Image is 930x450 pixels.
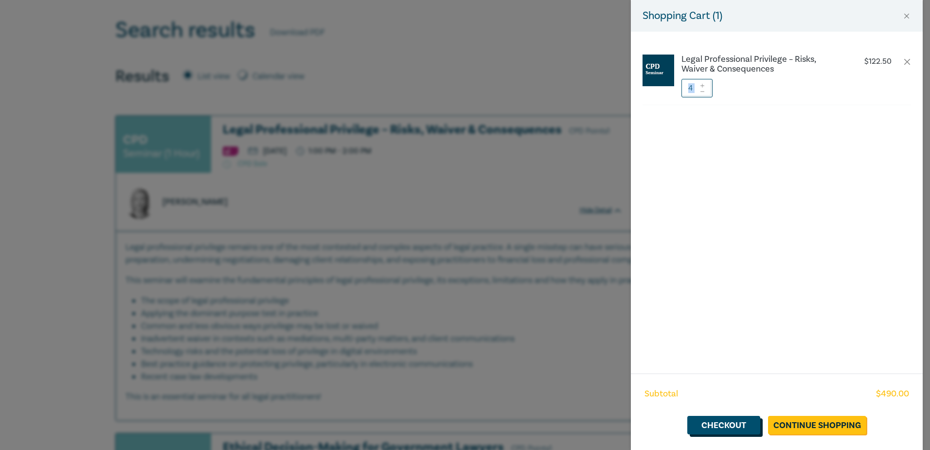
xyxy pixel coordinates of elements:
[687,416,760,434] a: Checkout
[643,55,674,86] img: CPD%20Seminar.jpg
[876,388,909,400] span: $ 490.00
[768,416,866,434] a: Continue Shopping
[681,79,713,97] input: 1
[864,57,892,66] p: $ 122.50
[644,388,678,400] span: Subtotal
[902,12,911,20] button: Close
[681,55,843,74] a: Legal Professional Privilege – Risks, Waiver & Consequences
[643,8,722,24] h5: Shopping Cart ( 1 )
